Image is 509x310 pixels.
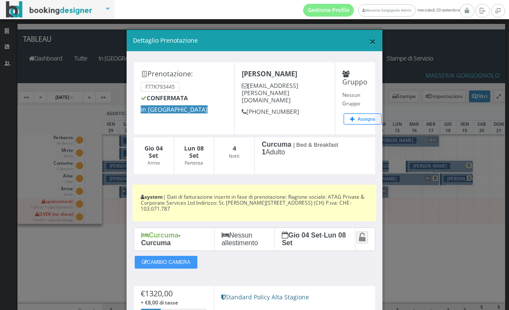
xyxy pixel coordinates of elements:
[141,288,173,298] span: €
[214,228,275,251] div: Nessun allestimento
[242,108,328,116] h5: [PHONE_NUMBER]
[293,142,338,148] small: | Bed & Breakfast
[275,228,355,251] div: -
[342,91,360,107] small: Nessun Gruppo
[147,160,160,166] small: Arrivo
[229,153,240,159] small: Notti
[282,232,346,246] b: Lun 08 Set
[141,70,227,78] h4: Prenotazione:
[185,160,203,166] small: Partenza
[262,141,291,148] b: Curcuma
[141,299,178,306] span: + €
[303,4,460,17] span: mercoledì, 03 settembre
[262,148,266,156] b: 1
[221,294,368,301] h5: Standard Policy Alta Stagione
[369,35,376,47] button: Close
[282,232,321,239] b: Gio 04 Set
[141,193,163,200] b: system
[358,4,415,17] a: Masseria Gorgognolo Admin
[133,36,376,45] h5: Dettaglio Prenotazione
[242,82,328,104] h5: [EMAIL_ADDRESS][PERSON_NAME][DOMAIN_NAME]
[242,69,297,78] b: [PERSON_NAME]
[344,113,382,125] button: Assegna
[145,288,173,298] span: 1320,00
[254,137,376,174] div: Adulto
[135,256,197,268] button: CAMBIO CAMERA
[148,299,178,306] span: 8,00 di tasse
[141,232,178,239] b: Curcuma
[141,232,181,246] b: - Curcuma
[356,232,368,243] a: Attiva il blocco spostamento
[303,4,354,17] a: Gestione Profilo
[141,105,208,113] span: In [GEOGRAPHIC_DATA]
[141,94,188,102] b: CONFERMATA
[141,194,369,212] h6: | Dati di fatturazione inseriti in fase di prenotazione: Ragione sociale: ATAG Private & Corporat...
[6,1,93,18] img: BookingDesigner.com
[141,82,179,92] small: F77K793445
[369,33,376,49] span: ×
[233,144,236,152] b: 4
[145,144,163,159] b: Gio 04 Set
[184,144,204,159] b: Lun 08 Set
[342,70,368,86] h4: Gruppo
